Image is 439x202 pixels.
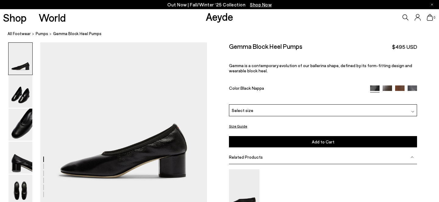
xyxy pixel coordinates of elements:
p: Gemma is a contemporary evolution of our ballerina shape, defined by its form-fitting design and ... [229,63,417,73]
span: Add to Cart [312,139,334,144]
p: Out Now | Fall/Winter ‘25 Collection [167,1,272,9]
a: pumps [36,31,48,37]
a: World [39,12,66,23]
h2: Gemma Block Heel Pumps [229,42,302,50]
span: Gemma Block Heel Pumps [53,31,102,37]
span: Black Nappa [241,85,264,91]
span: pumps [36,31,48,36]
span: Select size [232,107,253,114]
button: Add to Cart [229,136,417,147]
a: All Footwear [8,31,31,37]
span: $495 USD [392,43,417,51]
div: Color: [229,85,364,92]
a: Aeyde [206,10,233,23]
img: Gemma Block Heel Pumps - Image 4 [9,142,32,174]
img: svg%3E [411,156,414,159]
img: Gemma Block Heel Pumps - Image 3 [9,109,32,141]
a: Shop [3,12,27,23]
span: Related Products [229,154,263,160]
img: Gemma Block Heel Pumps - Image 1 [9,43,32,75]
a: 0 [427,14,433,21]
img: svg%3E [411,110,414,113]
button: Size Guide [229,122,247,130]
img: Gemma Block Heel Pumps - Image 2 [9,76,32,108]
span: 0 [433,16,436,19]
nav: breadcrumb [8,26,439,42]
span: Navigate to /collections/new-in [250,2,272,7]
